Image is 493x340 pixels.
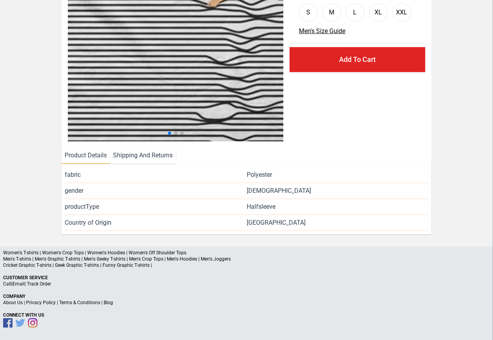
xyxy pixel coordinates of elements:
li: Product Details [62,148,110,164]
p: Customer Service [3,275,490,281]
p: Men's T-shirts | Men's Graphic T-shirts | Men's Geeky T-shirts | Men's Crop Tops | Men's Hoodies ... [3,256,490,262]
p: Company [3,293,490,299]
a: About Us [3,300,23,305]
span: Halfsleeve [247,202,276,211]
a: Call [3,281,11,287]
a: Blog [104,300,113,305]
span: Country of Origin [65,218,246,227]
button: Add To Cart [290,47,425,72]
a: Track Order [27,281,51,287]
p: Women's T-shirts | Women's Crop Tops | Women's Hoodies | Women's Off Shoulder Tops [3,250,490,256]
a: Privacy Policy [26,300,56,305]
span: Polyester [247,170,272,180]
p: Cricket Graphic T-shirts | Geek Graphic T-shirts | Funny Graphic T-shirts | [3,262,490,268]
div: M [329,8,334,17]
div: S [306,8,310,17]
div: L [353,8,357,17]
p: Connect With Us [3,312,490,318]
p: | | [3,281,490,287]
span: productType [65,202,246,211]
span: [DEMOGRAPHIC_DATA] [247,186,311,196]
div: XXL [396,8,407,17]
a: Email [12,281,25,287]
div: XL [375,8,382,17]
span: gender [65,186,246,196]
span: [GEOGRAPHIC_DATA] [247,218,428,227]
button: Men's Size Guide [299,26,345,36]
p: | | | [3,299,490,306]
span: fabric [65,170,246,180]
li: Shipping And Returns [110,148,176,164]
a: Terms & Conditions [59,300,100,305]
